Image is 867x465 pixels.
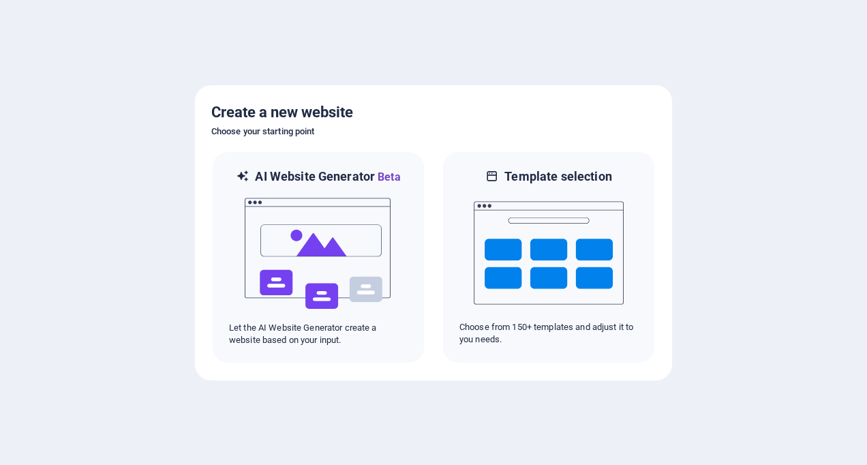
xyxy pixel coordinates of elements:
p: Choose from 150+ templates and adjust it to you needs. [459,321,638,346]
h6: Template selection [504,168,611,185]
span: Beta [375,170,401,183]
div: AI Website GeneratorBetaaiLet the AI Website Generator create a website based on your input. [211,151,425,364]
h5: Create a new website [211,102,656,123]
h6: Choose your starting point [211,123,656,140]
p: Let the AI Website Generator create a website based on your input. [229,322,408,346]
div: Template selectionChoose from 150+ templates and adjust it to you needs. [442,151,656,364]
h6: AI Website Generator [255,168,400,185]
img: ai [243,185,393,322]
